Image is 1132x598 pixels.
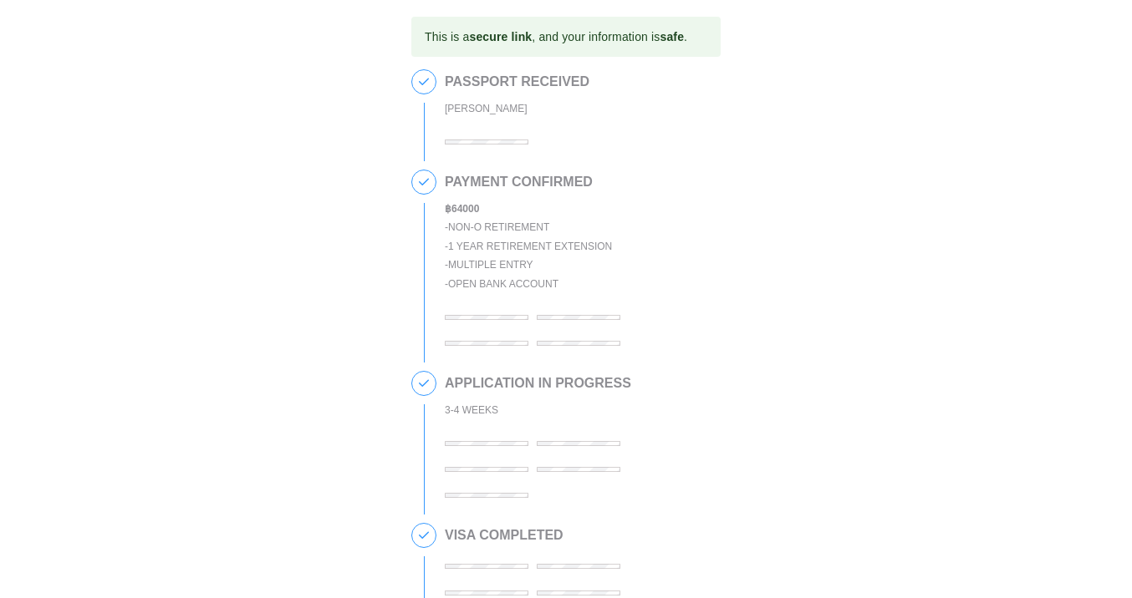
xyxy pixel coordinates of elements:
[445,99,589,119] div: [PERSON_NAME]
[412,372,436,395] span: 3
[412,70,436,94] span: 1
[445,218,712,237] div: - NON-O Retirement
[412,524,436,547] span: 4
[445,275,712,294] div: - Open Bank Account
[445,203,479,215] b: ฿ 64000
[469,30,532,43] b: secure link
[660,30,684,43] b: safe
[445,401,712,420] div: 3-4 WEEKS
[445,175,712,190] h2: PAYMENT CONFIRMED
[425,22,687,52] div: This is a , and your information is .
[445,74,589,89] h2: PASSPORT RECEIVED
[445,528,712,543] h2: VISA COMPLETED
[445,256,712,275] div: - Multiple entry
[445,237,712,256] div: - 1 Year Retirement Extension
[412,170,436,194] span: 2
[445,376,712,391] h2: APPLICATION IN PROGRESS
